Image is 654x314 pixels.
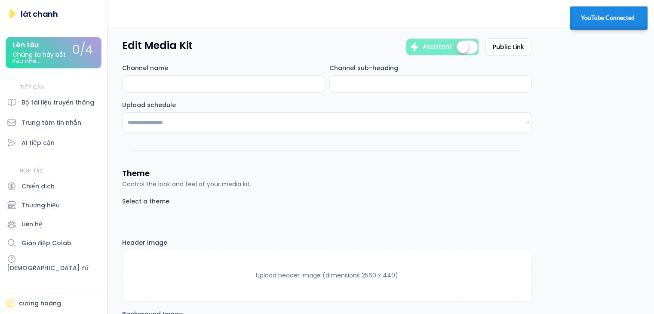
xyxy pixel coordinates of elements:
font: Gián điệp Colab [21,239,71,247]
font: Chiến dịch [21,182,55,191]
div: Header Image [122,239,167,246]
div: Use the assistant [409,42,420,52]
font: Lên tàu [12,40,39,50]
font: Thương hiệu [21,201,60,209]
font: Trung tâm tin nhắn [21,118,81,127]
font: 0/4 [72,41,93,58]
div: Select a theme [122,197,169,205]
img: lát chanh [7,9,17,19]
div: Channel name [122,64,168,72]
font: cương hoàng [19,299,61,308]
font: lát chanh [21,9,58,19]
div: Assistant [423,43,452,51]
font: TIẾP CẬN [20,83,44,91]
font: Bộ tài liệu truyền thông [21,98,94,107]
button: Public Link [485,38,531,55]
font: Chúng ta hãy bắt đầu nhé... [12,50,68,65]
font: AI tiếp cận [21,139,55,147]
h3: Edit Media Kit [122,38,193,53]
div: Upload schedule [122,101,176,109]
font: HỢP TÁC [20,167,44,174]
h3: Theme [122,168,149,179]
div: Channel sub-heading [329,64,398,72]
font: Liên hệ [21,220,43,228]
div: Control the look and feel of your media kit. [122,180,251,189]
strong: YouTube Connected [581,14,635,21]
font: [DEMOGRAPHIC_DATA] đỡ [7,264,89,272]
